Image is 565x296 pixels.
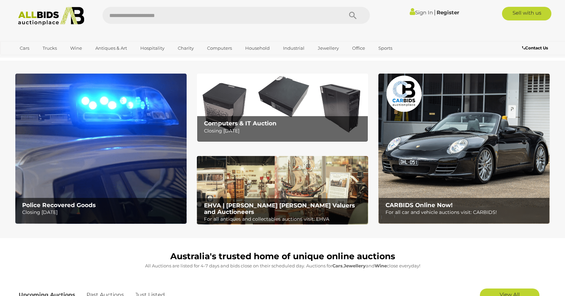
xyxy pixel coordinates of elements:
a: Sell with us [502,7,551,20]
h1: Australia's trusted home of unique online auctions [19,252,547,261]
a: Antiques & Art [91,43,131,54]
b: EHVA | [PERSON_NAME] [PERSON_NAME] Valuers and Auctioneers [204,202,355,215]
b: CARBIDS Online Now! [386,202,453,208]
a: Industrial [279,43,309,54]
a: CARBIDS Online Now! CARBIDS Online Now! For all car and vehicle auctions visit: CARBIDS! [378,74,550,224]
img: EHVA | Evans Hastings Valuers and Auctioneers [197,156,368,225]
strong: Jewellery [344,263,366,268]
b: Police Recovered Goods [22,202,96,208]
p: All Auctions are listed for 4-7 days and bids close on their scheduled day. Auctions for , and cl... [19,262,547,270]
a: Charity [173,43,198,54]
b: Contact Us [522,45,548,50]
a: EHVA | Evans Hastings Valuers and Auctioneers EHVA | [PERSON_NAME] [PERSON_NAME] Valuers and Auct... [197,156,368,225]
a: [GEOGRAPHIC_DATA] [15,54,73,65]
img: Computers & IT Auction [197,74,368,142]
p: Closing [DATE] [22,208,183,217]
a: Trucks [38,43,61,54]
b: Computers & IT Auction [204,120,277,127]
a: Register [437,9,459,16]
a: Sports [374,43,397,54]
a: Household [241,43,274,54]
img: CARBIDS Online Now! [378,74,550,224]
strong: Wine [375,263,387,268]
a: Jewellery [313,43,343,54]
a: Wine [66,43,87,54]
span: | [434,9,436,16]
a: Cars [15,43,34,54]
strong: Cars [332,263,343,268]
button: Search [336,7,370,24]
a: Hospitality [136,43,169,54]
p: For all antiques and collectables auctions visit: EHVA [204,215,364,223]
p: Closing [DATE] [204,127,364,135]
img: Police Recovered Goods [15,74,187,224]
a: Office [348,43,370,54]
a: Police Recovered Goods Police Recovered Goods Closing [DATE] [15,74,187,224]
p: For all car and vehicle auctions visit: CARBIDS! [386,208,546,217]
a: Contact Us [522,44,550,52]
a: Computers [203,43,236,54]
a: Computers & IT Auction Computers & IT Auction Closing [DATE] [197,74,368,142]
a: Sign In [410,9,433,16]
img: Allbids.com.au [14,7,88,26]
